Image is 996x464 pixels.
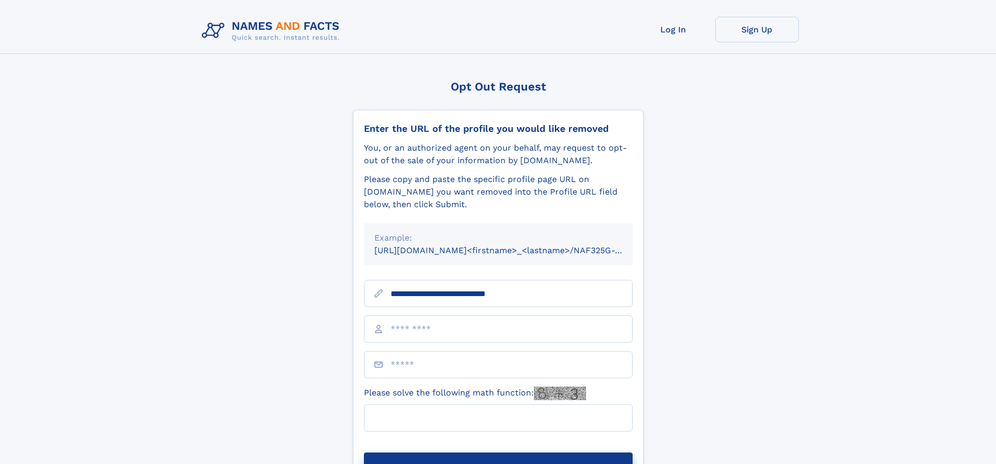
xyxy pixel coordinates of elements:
small: [URL][DOMAIN_NAME]<firstname>_<lastname>/NAF325G-xxxxxxxx [374,245,652,255]
div: Example: [374,232,622,244]
a: Log In [632,17,715,42]
img: Logo Names and Facts [198,17,348,45]
label: Please solve the following math function: [364,387,586,400]
div: Please copy and paste the specific profile page URL on [DOMAIN_NAME] you want removed into the Pr... [364,173,633,211]
div: You, or an authorized agent on your behalf, may request to opt-out of the sale of your informatio... [364,142,633,167]
a: Sign Up [715,17,799,42]
div: Opt Out Request [353,80,644,93]
div: Enter the URL of the profile you would like removed [364,123,633,134]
